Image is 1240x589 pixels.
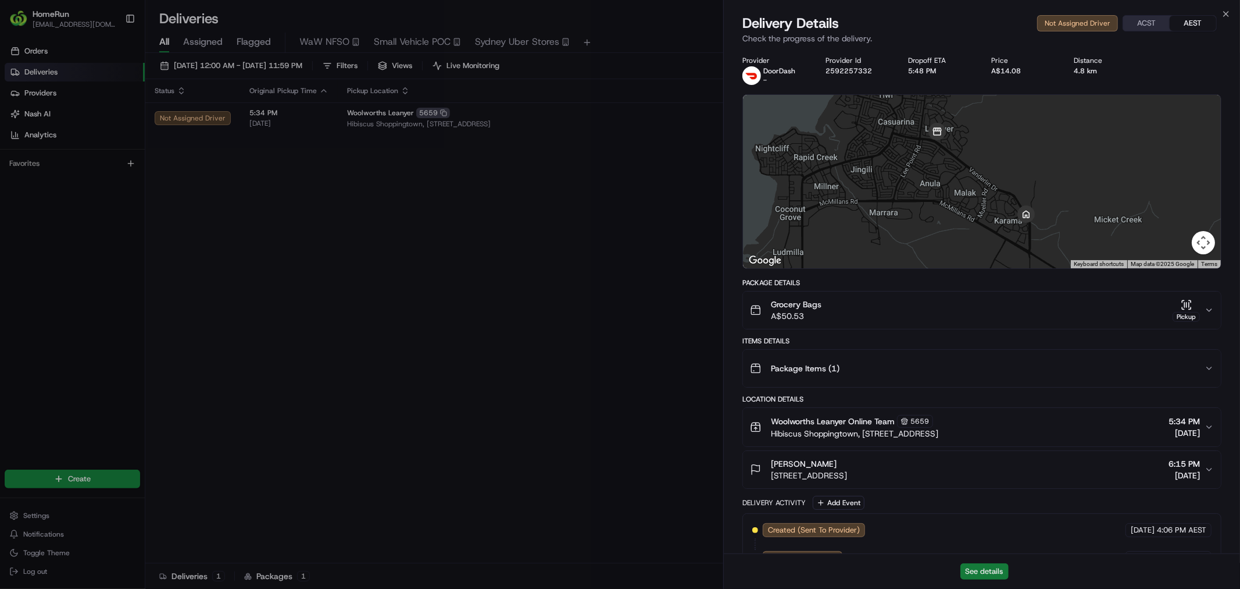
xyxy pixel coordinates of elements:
[743,408,1221,446] button: Woolworths Leanyer Online Team5659Hibiscus Shoppingtown, [STREET_ADDRESS]5:34 PM[DATE]
[742,14,839,33] span: Delivery Details
[826,56,890,65] div: Provider Id
[746,253,784,268] img: Google
[771,470,847,481] span: [STREET_ADDRESS]
[742,278,1221,288] div: Package Details
[1131,261,1194,267] span: Map data ©2025 Google
[768,525,860,535] span: Created (Sent To Provider)
[1173,299,1200,322] button: Pickup
[1074,56,1139,65] div: Distance
[771,458,837,470] span: [PERSON_NAME]
[1168,458,1200,470] span: 6:15 PM
[1168,427,1200,439] span: [DATE]
[909,56,973,65] div: Dropoff ETA
[1168,416,1200,427] span: 5:34 PM
[991,56,1056,65] div: Price
[742,66,761,85] img: doordash_logo_v2.png
[742,498,806,508] div: Delivery Activity
[813,496,864,510] button: Add Event
[1170,16,1216,31] button: AEST
[771,310,821,322] span: A$50.53
[1157,525,1206,535] span: 4:06 PM AEST
[1123,16,1170,31] button: ACST
[1131,553,1155,563] span: [DATE]
[743,292,1221,329] button: Grocery BagsA$50.53Pickup
[1168,470,1200,481] span: [DATE]
[743,350,1221,387] button: Package Items (1)
[1157,553,1206,563] span: 4:06 PM AEST
[1074,260,1124,268] button: Keyboard shortcuts
[1173,312,1200,322] div: Pickup
[742,56,807,65] div: Provider
[826,66,872,76] button: 2592257332
[991,66,1056,76] div: A$14.08
[1074,66,1139,76] div: 4.8 km
[771,363,839,374] span: Package Items ( 1 )
[742,395,1221,404] div: Location Details
[746,253,784,268] a: Open this area in Google Maps (opens a new window)
[1192,231,1215,254] button: Map camera controls
[768,553,837,563] span: Not Assigned Driver
[763,66,795,76] span: DoorDash
[742,33,1221,44] p: Check the progress of the delivery.
[742,336,1221,346] div: Items Details
[771,299,821,310] span: Grocery Bags
[1201,261,1217,267] a: Terms
[960,563,1009,580] button: See details
[909,66,973,76] div: 5:48 PM
[1131,525,1155,535] span: [DATE]
[910,417,929,426] span: 5659
[771,416,895,427] span: Woolworths Leanyer Online Team
[771,428,938,439] span: Hibiscus Shoppingtown, [STREET_ADDRESS]
[743,451,1221,488] button: [PERSON_NAME][STREET_ADDRESS]6:15 PM[DATE]
[763,76,767,85] span: -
